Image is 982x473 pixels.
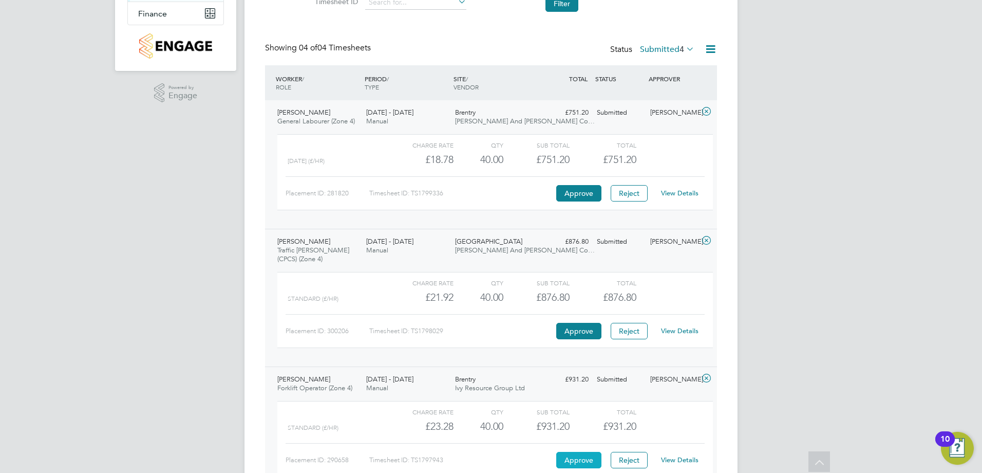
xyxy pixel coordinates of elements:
button: Open Resource Center, 10 new notifications [941,432,974,465]
span: Brentry [455,375,476,384]
span: Manual [366,384,388,392]
div: Placement ID: 290658 [286,452,369,468]
button: Reject [611,452,648,468]
span: 04 of [299,43,317,53]
div: Charge rate [387,139,454,151]
div: £931.20 [539,371,593,388]
span: TOTAL [569,75,588,83]
span: Powered by [168,83,197,92]
div: Submitted [593,104,646,121]
span: [PERSON_NAME] [277,108,330,117]
a: View Details [661,456,698,464]
div: WORKER [273,69,362,96]
span: 04 Timesheets [299,43,371,53]
a: Go to home page [127,33,224,59]
span: VENDOR [454,83,479,91]
div: £751.20 [539,104,593,121]
span: Ivy Resource Group Ltd [455,384,525,392]
div: QTY [454,406,503,418]
div: SITE [451,69,540,96]
div: Charge rate [387,277,454,289]
div: £876.80 [539,233,593,250]
div: Timesheet ID: TS1797943 [369,452,554,468]
div: £876.80 [503,289,570,306]
span: Manual [366,246,388,254]
span: Manual [366,117,388,125]
span: [DATE] - [DATE] [366,375,413,384]
div: 40.00 [454,151,503,168]
div: Sub Total [503,139,570,151]
div: Showing [265,43,373,53]
div: Submitted [593,233,646,250]
a: View Details [661,326,698,335]
label: Submitted [640,44,694,54]
div: [PERSON_NAME] [646,104,700,121]
div: Sub Total [503,406,570,418]
div: Placement ID: 300206 [286,323,369,339]
span: [PERSON_NAME] [277,375,330,384]
a: View Details [661,189,698,197]
span: [DATE] - [DATE] [366,108,413,117]
button: Reject [611,185,648,202]
div: £751.20 [503,151,570,168]
div: Total [570,277,636,289]
div: 40.00 [454,289,503,306]
span: Traffic [PERSON_NAME] (CPCS) (Zone 4) [277,246,349,263]
span: [PERSON_NAME] And [PERSON_NAME] Co… [455,117,595,125]
span: Forklift Operator (Zone 4) [277,384,352,392]
div: Timesheet ID: TS1798029 [369,323,554,339]
div: 40.00 [454,418,503,435]
span: £751.20 [603,153,636,166]
div: Placement ID: 281820 [286,185,369,202]
span: Standard (£/HR) [288,424,338,431]
span: 4 [679,44,684,54]
div: £931.20 [503,418,570,435]
button: Approve [556,452,601,468]
span: [DATE] - [DATE] [366,237,413,246]
div: PERIOD [362,69,451,96]
div: 10 [940,439,950,452]
div: QTY [454,277,503,289]
span: ROLE [276,83,291,91]
div: £21.92 [387,289,454,306]
span: Brentry [455,108,476,117]
div: Status [610,43,696,57]
div: Total [570,406,636,418]
span: / [302,75,304,83]
button: Approve [556,185,601,202]
div: Sub Total [503,277,570,289]
span: [DATE] (£/HR) [288,157,325,165]
div: £18.78 [387,151,454,168]
button: Reject [611,323,648,339]
div: STATUS [593,69,646,88]
div: Submitted [593,371,646,388]
div: Timesheet ID: TS1799336 [369,185,554,202]
span: £931.20 [603,420,636,432]
span: / [387,75,389,83]
div: QTY [454,139,503,151]
span: Engage [168,92,197,100]
div: APPROVER [646,69,700,88]
a: Powered byEngage [154,83,198,103]
div: [PERSON_NAME] [646,233,700,250]
div: [PERSON_NAME] [646,371,700,388]
div: £23.28 [387,418,454,435]
button: Finance [128,2,223,25]
span: General Labourer (Zone 4) [277,117,355,125]
span: Standard (£/HR) [288,295,338,302]
span: [GEOGRAPHIC_DATA] [455,237,522,246]
span: / [466,75,468,83]
div: Total [570,139,636,151]
span: [PERSON_NAME] [277,237,330,246]
span: TYPE [365,83,379,91]
img: countryside-properties-logo-retina.png [139,33,212,59]
span: £876.80 [603,291,636,303]
div: Charge rate [387,406,454,418]
button: Approve [556,323,601,339]
span: [PERSON_NAME] And [PERSON_NAME] Co… [455,246,595,254]
span: Finance [138,9,167,19]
